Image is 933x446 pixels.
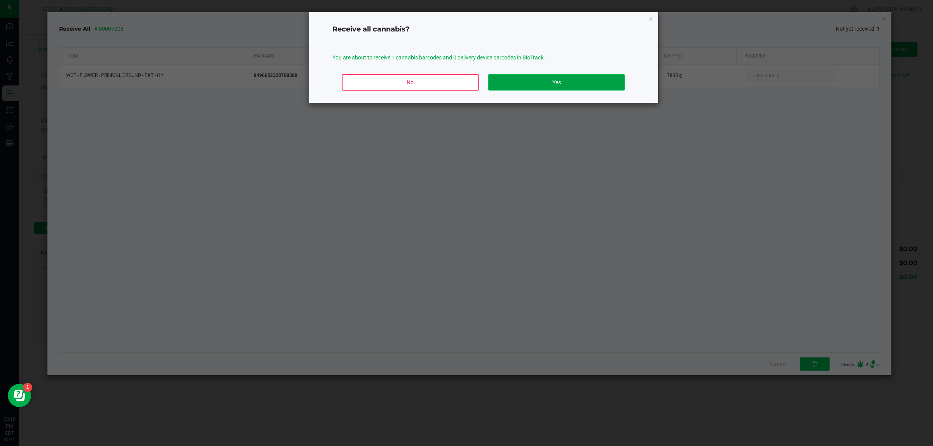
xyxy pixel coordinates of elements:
[648,14,653,23] button: Close
[8,384,31,407] iframe: Resource center
[332,24,635,35] h4: Receive all cannabis?
[23,383,32,392] iframe: Resource center unread badge
[342,74,478,91] button: No
[332,54,635,62] p: You are about to receive 1 cannabis barcodes and 0 delivery device barcodes in BioTrack.
[488,74,624,91] button: Yes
